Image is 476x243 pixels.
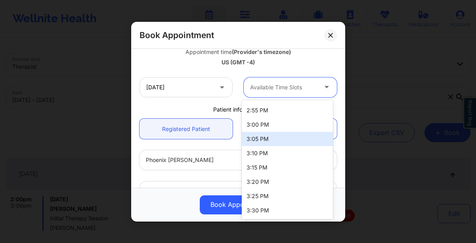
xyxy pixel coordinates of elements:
[242,103,333,118] div: 2:55 PM
[244,119,337,139] a: Not Registered Patient
[242,175,333,189] div: 3:20 PM
[134,105,342,113] div: Patient information:
[242,146,333,160] div: 3:10 PM
[232,48,291,55] b: (Provider's timezone)
[242,132,333,146] div: 3:05 PM
[140,77,233,97] input: MM/DD/YYYY
[140,30,214,40] h2: Book Appointment
[242,203,333,218] div: 3:30 PM
[200,195,277,214] button: Book Appointment
[140,181,337,201] input: Patient's Email
[242,160,333,175] div: 3:15 PM
[242,189,333,203] div: 3:25 PM
[242,118,333,132] div: 3:00 PM
[140,119,233,139] a: Registered Patient
[146,150,309,170] div: Phoenix [PERSON_NAME]
[140,58,337,66] div: US (GMT -4)
[140,48,337,56] div: Appointment time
